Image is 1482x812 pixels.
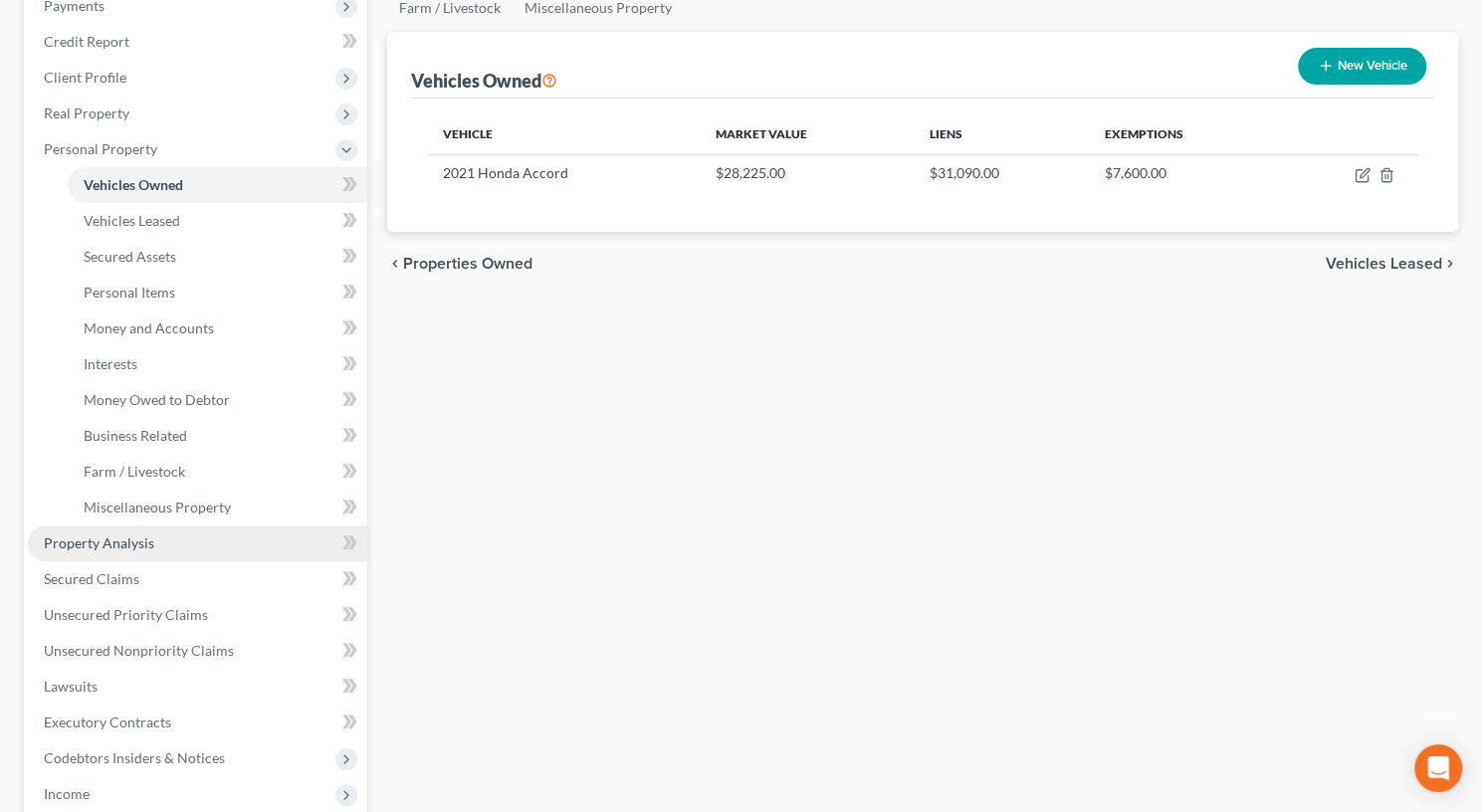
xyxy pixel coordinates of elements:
span: Properties Owned [403,256,532,272]
td: $28,225.00 [700,154,914,192]
span: Money and Accounts [84,319,214,336]
a: Executory Contracts [28,705,367,740]
span: Money Owed to Debtor [84,391,230,408]
a: Interests [68,346,367,382]
a: Money and Accounts [68,310,367,346]
th: Exemptions [1089,114,1280,154]
a: Vehicles Owned [68,167,367,203]
a: Personal Items [68,275,367,310]
button: chevron_left Properties Owned [387,256,532,272]
span: Secured Claims [44,570,139,587]
td: $31,090.00 [914,154,1090,192]
span: Executory Contracts [44,713,171,730]
i: chevron_right [1442,256,1458,272]
div: Open Intercom Messenger [1414,744,1462,792]
a: Miscellaneous Property [68,490,367,525]
span: Farm / Livestock [84,463,185,480]
span: Credit Report [44,33,129,50]
a: Secured Claims [28,561,367,597]
a: Business Related [68,418,367,454]
span: Personal Property [44,140,157,157]
span: Unsecured Nonpriority Claims [44,642,234,659]
span: Lawsuits [44,678,98,695]
a: Lawsuits [28,669,367,705]
span: Income [44,785,90,802]
span: Interests [84,355,137,372]
span: Vehicles Leased [84,212,180,229]
a: Secured Assets [68,239,367,275]
button: New Vehicle [1298,48,1426,85]
a: Property Analysis [28,525,367,561]
a: Vehicles Leased [68,203,367,239]
a: Money Owed to Debtor [68,382,367,418]
a: Unsecured Priority Claims [28,597,367,633]
span: Business Related [84,427,187,444]
span: Vehicles Leased [1326,256,1442,272]
span: Real Property [44,104,129,121]
span: Property Analysis [44,534,154,551]
span: Codebtors Insiders & Notices [44,749,225,766]
td: $7,600.00 [1089,154,1280,192]
a: Credit Report [28,24,367,60]
th: Market Value [700,114,914,154]
span: Unsecured Priority Claims [44,606,208,623]
span: Vehicles Owned [84,176,183,193]
span: Miscellaneous Property [84,499,231,515]
th: Vehicle [427,114,700,154]
a: Unsecured Nonpriority Claims [28,633,367,669]
span: Client Profile [44,69,126,86]
div: Vehicles Owned [411,69,557,93]
a: Farm / Livestock [68,454,367,490]
span: Secured Assets [84,248,176,265]
span: Personal Items [84,284,175,301]
th: Liens [914,114,1090,154]
i: chevron_left [387,256,403,272]
td: 2021 Honda Accord [427,154,700,192]
button: Vehicles Leased chevron_right [1326,256,1458,272]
